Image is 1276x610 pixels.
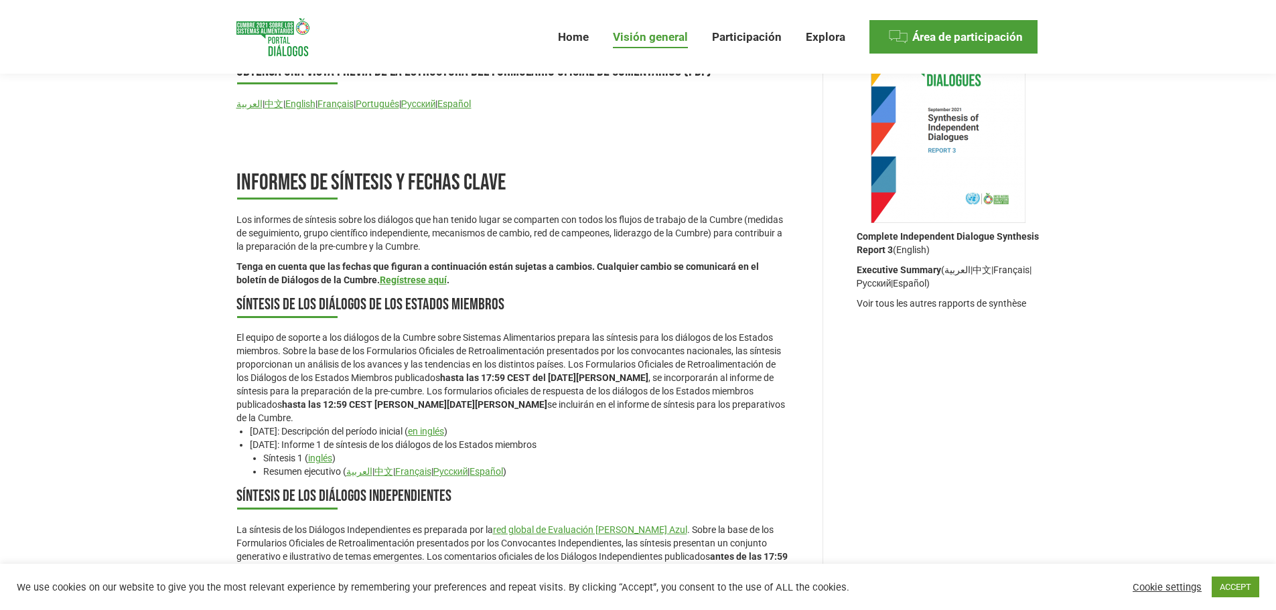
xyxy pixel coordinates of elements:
strong: Complete Independent Dialogue Synthesis Report 3 [857,22,1040,255]
a: inglés [308,453,332,463]
a: Español) [893,278,930,289]
span: Área de participación [912,30,1023,44]
a: Français [993,264,1030,275]
a: Cookie settings [1133,581,1202,593]
a: Français [395,466,431,477]
a: Русский [433,466,468,477]
span: Visión general [613,30,688,44]
a: d global de Evaluación [PERSON_NAME] Azul [501,524,687,535]
li: [DATE]: Descripción del período inicial ( ) [250,425,789,438]
div: Page 2 [263,465,789,478]
a: Português [356,98,399,109]
a: العربية [346,466,372,477]
a: العربية [944,264,971,275]
strong: hasta las 12:59 CEST [PERSON_NAME][DATE][PERSON_NAME] [282,399,547,410]
span: oir tous les autres rapports de synthèse [863,298,1026,309]
a: Русский [857,278,892,289]
div: El equipo de soporte a los diálogos de la Cumbre sobre Sistemas Alimentarios prepara las síntesis... [236,331,789,425]
p: Resumen ejecutivo ( | | | | ) [263,465,789,478]
a: Русский [401,98,436,109]
span: Explora [806,30,845,44]
span: Participación [712,30,782,44]
img: Menu icon [888,27,908,47]
span: Home [558,30,589,44]
h3: Síntesis de los Diálogos de los Estados Miembros [236,293,789,318]
li: Síntesis 1 ( ) [263,451,789,465]
a: English [285,98,315,109]
a: 中文 [265,98,283,109]
strong: Executive Summary [857,264,941,275]
a: Español [437,98,471,109]
a: English) [896,244,930,255]
p: ( [857,22,1040,256]
div: La síntesis de los Diálogos Independientes es preparada por la . Sobre la base de los Formularios... [236,523,789,603]
div: We use cookies on our website to give you the most relevant experience by remembering your prefer... [17,581,887,593]
a: 中文 [374,466,393,477]
a: 中文 [973,264,991,275]
p: | | | | | | [236,97,789,110]
h3: Síntesis de los Diálogos Independientes [236,485,789,510]
strong: Tenga en cuenta que las fechas que figuran a continuación están sujetas a cambios. Cualquier camb... [236,261,759,285]
img: Food Systems Summit Dialogues [236,18,309,56]
a: en inglés [408,426,444,437]
a: Regístrese aquí [380,275,447,285]
a: العربية [236,98,263,109]
strong: hasta las 17:59 CEST del [DATE][PERSON_NAME] [440,372,648,383]
a: Français [317,98,354,109]
a: Voir tous les autres rapports de synthèse [857,298,1026,309]
a: Español [470,466,503,477]
li: [DATE]: Informe 1 de síntesis de los diálogos de los Estados miembros [250,438,789,478]
p: Los informes de síntesis sobre los diálogos que han tenido lugar se comparten con todos los flujo... [236,213,789,253]
h2: Informes de síntesis y fechas clave [236,168,789,200]
a: ACCEPT [1212,577,1259,597]
p: ( | | | | [857,263,1040,290]
a: re [493,524,501,535]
